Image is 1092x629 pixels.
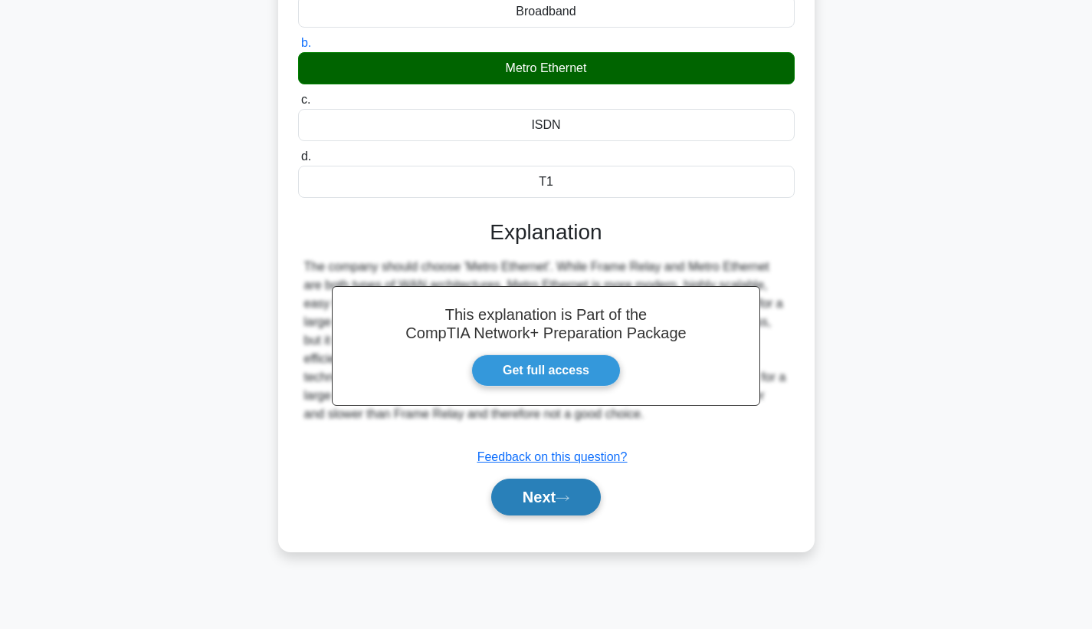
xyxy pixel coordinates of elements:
a: Feedback on this question? [477,450,628,463]
span: c. [301,93,310,106]
span: d. [301,150,311,163]
div: The company should choose 'Metro Ethernet'. While Frame Relay and Metro Ethernet are both types o... [304,258,789,423]
h3: Explanation [307,219,785,245]
span: b. [301,36,311,49]
button: Next [491,479,601,515]
a: Get full access [471,354,621,387]
div: T1 [298,166,795,198]
div: ISDN [298,109,795,141]
div: Metro Ethernet [298,52,795,84]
